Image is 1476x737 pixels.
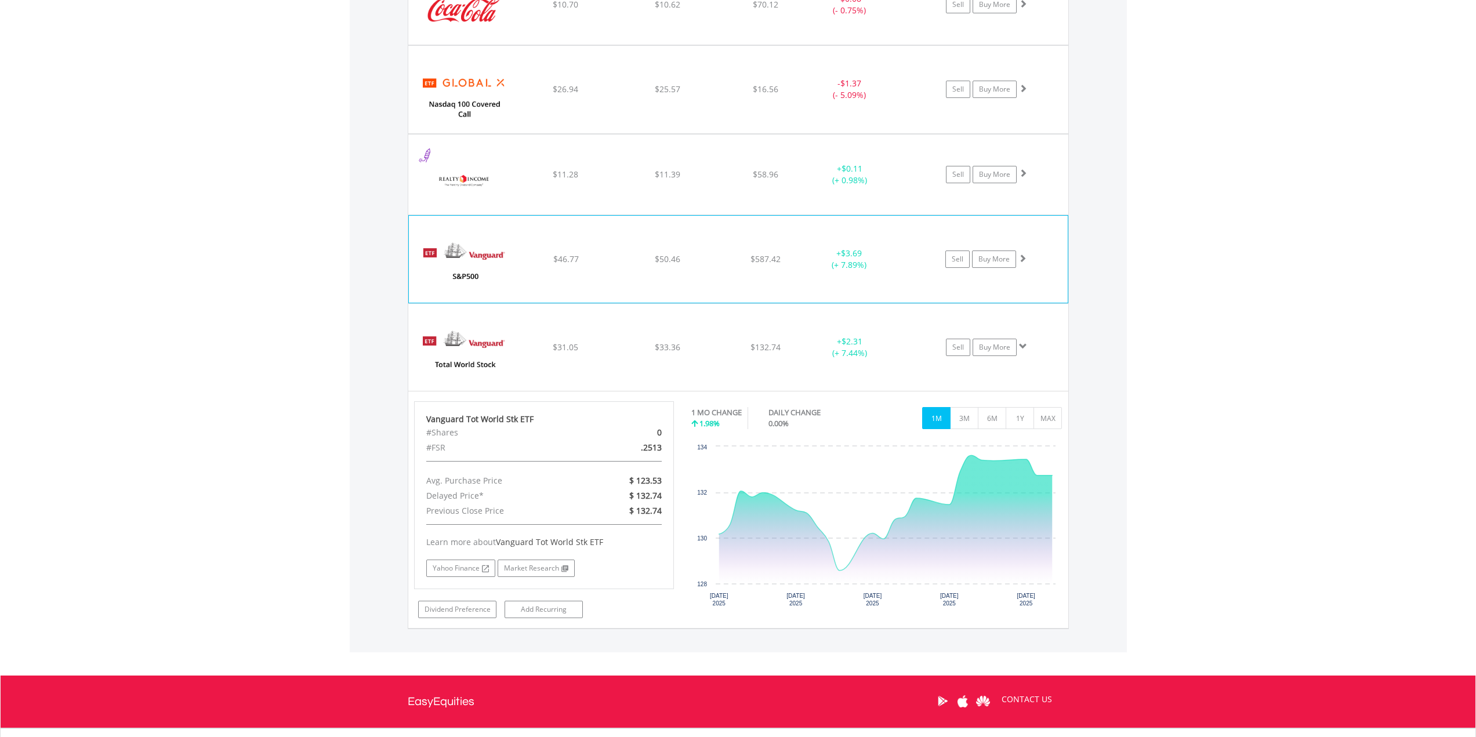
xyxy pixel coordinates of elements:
[426,413,662,425] div: Vanguard Tot World Stk ETF
[629,505,662,516] span: $ 132.74
[418,601,496,618] a: Dividend Preference
[1006,407,1034,429] button: 1Y
[946,81,970,98] a: Sell
[414,60,514,130] img: EQU.US.QYLD.png
[426,536,662,548] div: Learn more about
[710,593,728,607] text: [DATE] 2025
[750,342,781,353] span: $132.74
[655,253,680,264] span: $50.46
[973,339,1017,356] a: Buy More
[418,503,586,518] div: Previous Close Price
[842,163,862,174] span: $0.11
[946,339,970,356] a: Sell
[973,166,1017,183] a: Buy More
[1017,593,1035,607] text: [DATE] 2025
[806,78,894,101] div: - (- 5.09%)
[418,425,586,440] div: #Shares
[973,81,1017,98] a: Buy More
[629,475,662,486] span: $ 123.53
[1033,407,1062,429] button: MAX
[841,248,862,259] span: $3.69
[864,593,882,607] text: [DATE] 2025
[505,601,583,618] a: Add Recurring
[496,536,603,547] span: Vanguard Tot World Stk ETF
[697,444,707,451] text: 134
[691,441,1061,615] svg: Interactive chart
[786,593,805,607] text: [DATE] 2025
[553,342,578,353] span: $31.05
[699,418,720,429] span: 1.98%
[953,683,973,719] a: Apple
[697,489,707,496] text: 132
[753,83,778,95] span: $16.56
[806,163,894,186] div: + (+ 0.98%)
[750,253,781,264] span: $587.42
[842,336,862,347] span: $2.31
[586,425,670,440] div: 0
[978,407,1006,429] button: 6M
[553,169,578,180] span: $11.28
[697,581,707,587] text: 128
[553,253,579,264] span: $46.77
[691,407,742,418] div: 1 MO CHANGE
[655,342,680,353] span: $33.36
[950,407,978,429] button: 3M
[418,473,586,488] div: Avg. Purchase Price
[806,248,893,271] div: + (+ 7.89%)
[426,560,495,577] a: Yahoo Finance
[945,250,970,268] a: Sell
[408,676,474,728] a: EasyEquities
[629,490,662,501] span: $ 132.74
[415,230,514,300] img: EQU.US.VOO.png
[768,418,789,429] span: 0.00%
[753,169,778,180] span: $58.96
[655,169,680,180] span: $11.39
[972,250,1016,268] a: Buy More
[946,166,970,183] a: Sell
[940,593,959,607] text: [DATE] 2025
[840,78,861,89] span: $1.37
[697,535,707,542] text: 130
[586,440,670,455] div: .2513
[993,683,1060,716] a: CONTACT US
[806,336,894,359] div: + (+ 7.44%)
[418,488,586,503] div: Delayed Price*
[933,683,953,719] a: Google Play
[414,318,514,388] img: EQU.US.VT.png
[414,149,514,212] img: EQU.US.O.png
[498,560,575,577] a: Market Research
[655,83,680,95] span: $25.57
[922,407,951,429] button: 1M
[553,83,578,95] span: $26.94
[973,683,993,719] a: Huawei
[768,407,861,418] div: DAILY CHANGE
[418,440,586,455] div: #FSR
[691,441,1062,615] div: Chart. Highcharts interactive chart.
